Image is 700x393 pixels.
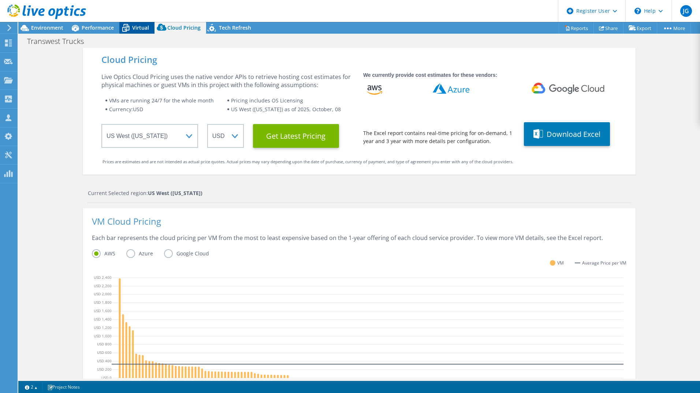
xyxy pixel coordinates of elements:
span: Performance [82,24,114,31]
span: Environment [31,24,63,31]
text: USD 800 [97,341,112,347]
text: USD 1,200 [94,325,112,330]
text: USD 1,800 [94,300,112,305]
span: JG [680,5,692,17]
div: Cloud Pricing [101,56,617,64]
svg: \n [634,8,641,14]
text: USD 2,200 [94,283,112,288]
label: Google Cloud [164,249,220,258]
text: USD 2,000 [94,291,112,296]
text: USD 1,600 [94,308,112,313]
span: Tech Refresh [219,24,251,31]
text: USD 400 [97,358,112,363]
a: Share [593,22,623,34]
div: Prices are estimates and are not intended as actual price quotes. Actual prices may vary dependin... [103,158,616,166]
a: Export [623,22,657,34]
text: USD 1,000 [94,333,112,338]
div: VM Cloud Pricing [92,217,626,234]
span: US West ([US_STATE]) as of 2025, October, 08 [231,106,341,113]
text: USD 600 [97,350,112,355]
div: The Excel report contains real-time pricing for on-demand, 1 year and 3 year with more details pe... [363,129,515,145]
strong: We currently provide cost estimates for these vendors: [363,72,497,78]
span: Pricing includes OS Licensing [231,97,303,104]
div: Each bar represents the cloud pricing per VM from the most to least expensive based on the 1-year... [92,234,626,249]
label: Azure [126,249,164,258]
a: Project Notes [42,382,85,392]
text: USD 1,400 [94,316,112,321]
button: Download Excel [524,122,610,146]
button: Get Latest Pricing [253,124,339,148]
span: VMs are running 24/7 for the whole month [109,97,214,104]
a: Reports [559,22,594,34]
span: Currency: USD [109,106,143,113]
text: USD 0 [101,375,112,380]
strong: US West ([US_STATE]) [148,190,202,196]
div: Current Selected region: [88,189,632,197]
span: VM [557,259,564,267]
span: Virtual [132,24,149,31]
a: 2 [20,382,42,392]
div: Live Optics Cloud Pricing uses the native vendor APIs to retrieve hosting cost estimates for phys... [101,73,354,89]
h1: Transwest Trucks [24,37,95,45]
span: Cloud Pricing [167,24,201,31]
label: AWS [92,249,126,258]
text: USD 2,400 [94,274,112,280]
span: Average Price per VM [582,259,626,267]
a: More [657,22,691,34]
text: USD 200 [97,366,112,371]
